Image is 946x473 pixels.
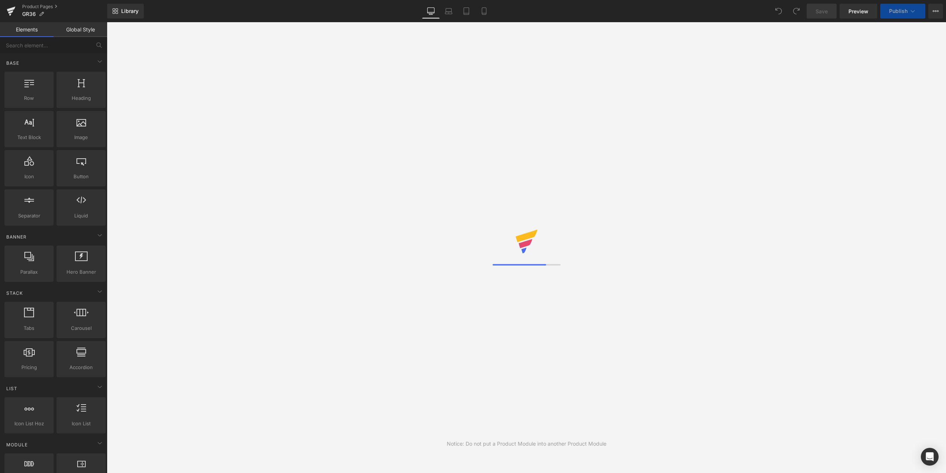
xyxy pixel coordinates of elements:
[59,268,103,276] span: Hero Banner
[7,324,51,332] span: Tabs
[121,8,139,14] span: Library
[7,134,51,141] span: Text Block
[6,290,24,297] span: Stack
[7,212,51,220] span: Separator
[59,364,103,371] span: Accordion
[59,173,103,180] span: Button
[880,4,925,18] button: Publish
[475,4,493,18] a: Mobile
[7,94,51,102] span: Row
[6,60,20,67] span: Base
[6,233,27,240] span: Banner
[59,420,103,428] span: Icon List
[7,173,51,180] span: Icon
[59,134,103,141] span: Image
[771,4,786,18] button: Undo
[7,420,51,428] span: Icon List Hoz
[7,364,51,371] span: Pricing
[59,324,103,332] span: Carousel
[457,4,475,18] a: Tablet
[889,8,908,14] span: Publish
[22,11,36,17] span: GR36
[921,448,939,466] div: Open Intercom Messenger
[107,4,144,18] a: New Library
[6,385,18,392] span: List
[789,4,804,18] button: Redo
[59,212,103,220] span: Liquid
[422,4,440,18] a: Desktop
[447,440,606,448] div: Notice: Do not put a Product Module into another Product Module
[59,94,103,102] span: Heading
[6,441,28,448] span: Module
[816,7,828,15] span: Save
[928,4,943,18] button: More
[7,268,51,276] span: Parallax
[54,22,107,37] a: Global Style
[840,4,877,18] a: Preview
[848,7,868,15] span: Preview
[440,4,457,18] a: Laptop
[22,4,107,10] a: Product Pages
